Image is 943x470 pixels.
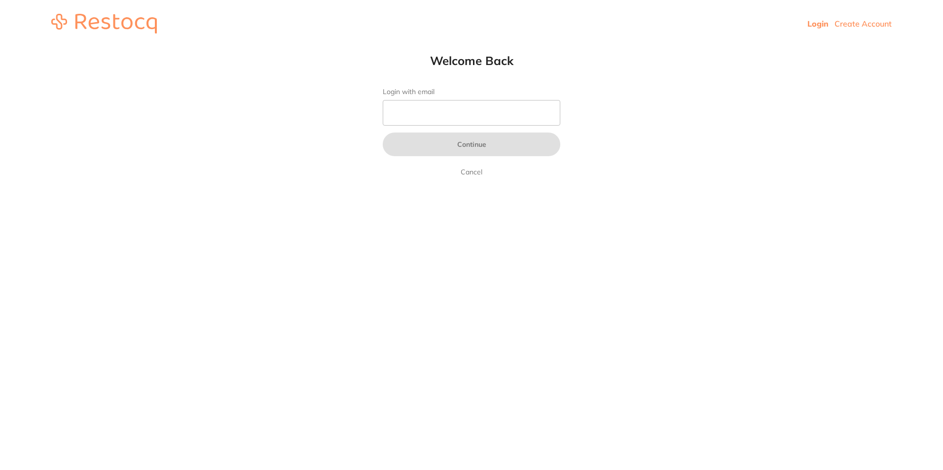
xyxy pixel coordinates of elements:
[459,166,484,178] a: Cancel
[383,133,560,156] button: Continue
[363,53,580,68] h1: Welcome Back
[383,88,560,96] label: Login with email
[807,19,829,29] a: Login
[51,14,157,34] img: restocq_logo.svg
[834,19,892,29] a: Create Account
